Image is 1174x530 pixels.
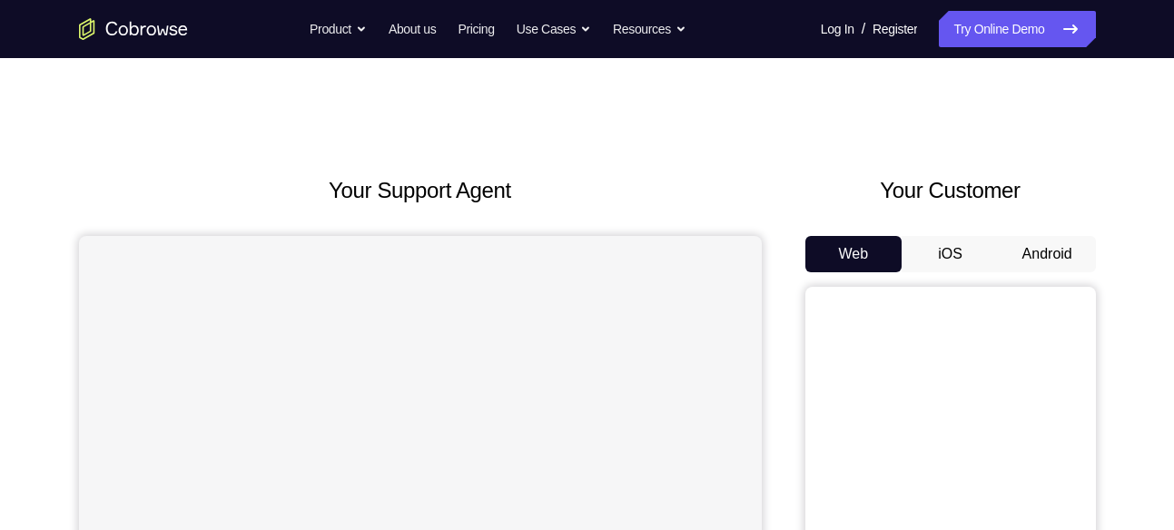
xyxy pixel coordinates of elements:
[805,174,1096,207] h2: Your Customer
[389,11,436,47] a: About us
[873,11,917,47] a: Register
[517,11,591,47] button: Use Cases
[79,18,188,40] a: Go to the home page
[79,174,762,207] h2: Your Support Agent
[902,236,999,272] button: iOS
[613,11,686,47] button: Resources
[862,18,865,40] span: /
[458,11,494,47] a: Pricing
[939,11,1095,47] a: Try Online Demo
[999,236,1096,272] button: Android
[310,11,367,47] button: Product
[805,236,903,272] button: Web
[821,11,854,47] a: Log In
